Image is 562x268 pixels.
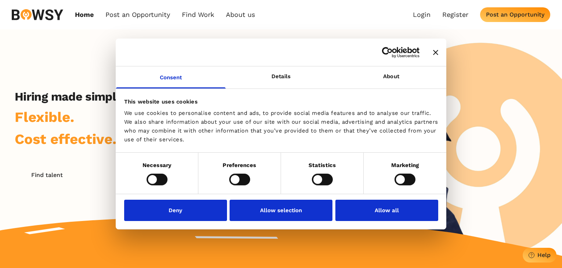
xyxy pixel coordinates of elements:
[335,200,438,221] button: Allow all
[116,66,226,88] a: Consent
[391,162,419,169] strong: Marketing
[442,11,468,19] a: Register
[480,7,550,22] button: Post an Opportunity
[143,162,171,169] strong: Necessary
[537,251,551,258] div: Help
[226,66,336,88] a: Details
[523,248,556,262] button: Help
[433,50,438,55] button: Close banner
[31,171,63,178] div: Find talent
[15,90,126,104] h2: Hiring made simple.
[486,11,544,18] div: Post an Opportunity
[15,131,116,147] span: Cost effective.
[223,162,256,169] strong: Preferences
[15,109,74,125] span: Flexible.
[336,66,446,88] a: About
[124,200,227,221] button: Deny
[124,97,438,106] div: This website uses cookies
[124,109,438,144] div: We use cookies to personalise content and ads, to provide social media features and to analyse ou...
[75,11,94,19] a: Home
[309,162,336,169] strong: Statistics
[15,167,79,182] button: Find talent
[12,9,63,20] img: svg%3e
[413,11,430,19] a: Login
[230,200,332,221] button: Allow selection
[355,47,419,58] a: Usercentrics Cookiebot - opens in a new window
